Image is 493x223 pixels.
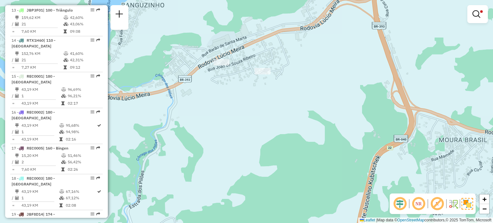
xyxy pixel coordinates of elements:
td: / [12,93,15,99]
td: / [12,21,15,27]
td: 1 [21,93,61,99]
em: Rota exportada [96,212,100,216]
span: | [376,218,377,222]
td: / [12,195,15,201]
span: RTX1H60 [27,38,44,43]
i: Tempo total em rota [61,167,65,171]
i: % de utilização da cubagem [64,22,68,26]
td: 95,68% [65,122,97,129]
img: Exibir/Ocultar setores [462,198,473,210]
div: Map data © contributors,© 2025 TomTom, Microsoft [358,218,493,223]
i: Tempo total em rota [64,65,67,69]
em: Rota exportada [96,176,100,180]
td: 43,19 KM [21,188,59,195]
i: Tempo total em rota [59,203,63,207]
td: 7,60 KM [21,166,61,173]
span: Filtro Ativo [480,10,483,13]
i: Rota otimizada [97,124,101,127]
td: / [12,57,15,63]
span: 18 - [12,176,55,186]
i: Total de Atividades [15,22,19,26]
i: % de utilização do peso [59,190,64,193]
a: Zoom out [480,204,489,214]
span: | 160 - Bingen [43,146,68,150]
a: Zoom in [480,194,489,204]
em: Rota exportada [96,38,100,42]
span: JBF8D14 [27,212,43,217]
td: 43,19 KM [21,136,59,142]
i: Distância Total [15,154,19,158]
td: = [12,28,15,35]
i: % de utilização da cubagem [61,160,66,164]
span: REC0002 [27,110,43,115]
td: 43,19 KM [21,122,59,129]
td: 02:16 [65,136,97,142]
em: Opções [91,146,94,150]
em: Opções [91,8,94,12]
span: + [482,195,487,203]
i: Total de Atividades [15,160,19,164]
td: 56,42% [67,159,100,165]
td: 94,98% [65,129,97,135]
span: Exibir rótulo [429,196,445,211]
em: Rota exportada [96,110,100,114]
i: Distância Total [15,124,19,127]
i: Total de Atividades [15,58,19,62]
td: 41,60% [70,50,100,57]
span: Ocultar NR [411,196,426,211]
img: Fluxo de ruas [448,199,458,209]
td: 67,12% [65,195,97,201]
i: % de utilização da cubagem [59,130,64,134]
a: Nova sessão e pesquisa [113,8,126,22]
td: / [12,129,15,135]
td: 1 [21,195,59,201]
td: 02:26 [67,166,100,173]
span: 16 - [12,110,55,120]
a: OpenStreetMap [397,218,425,222]
i: Distância Total [15,190,19,193]
em: Rota exportada [96,74,100,78]
td: 1 [21,129,59,135]
i: Total de Atividades [15,130,19,134]
span: | 180 - [GEOGRAPHIC_DATA] [12,74,55,84]
em: Rota exportada [96,8,100,12]
i: % de utilização da cubagem [64,58,68,62]
span: | 180 - [GEOGRAPHIC_DATA] [12,110,55,120]
td: = [12,136,15,142]
td: 67,16% [65,188,97,195]
td: 09:12 [70,64,100,71]
td: = [12,166,15,173]
td: / [12,159,15,165]
td: 51,46% [67,152,100,159]
td: 15,20 KM [21,152,61,159]
em: Opções [91,38,94,42]
td: 159,62 KM [21,14,63,21]
span: 17 - [12,146,68,150]
span: REC0003 [27,176,43,181]
span: | 100 - Triângulo [43,8,73,13]
td: 42,31% [70,57,100,63]
td: = [12,64,15,71]
i: Distância Total [15,88,19,91]
i: % de utilização da cubagem [59,196,64,200]
i: Rota otimizada [97,190,101,193]
td: = [12,202,15,209]
span: Ocultar deslocamento [392,196,408,211]
i: Total de Atividades [15,196,19,200]
td: 42,60% [70,14,100,21]
span: − [482,205,487,213]
td: 7,60 KM [21,28,63,35]
td: 2 [21,159,61,165]
td: 7,27 KM [21,64,63,71]
span: | 110 - [GEOGRAPHIC_DATA] [12,38,56,48]
i: Distância Total [15,52,19,56]
td: 96,21% [67,93,100,99]
td: 96,69% [67,86,100,93]
i: % de utilização do peso [64,16,68,20]
td: = [12,100,15,107]
i: % de utilização da cubagem [61,94,66,98]
a: Exibir filtros [470,8,485,21]
span: REC0005 [27,146,43,150]
i: Total de Atividades [15,94,19,98]
a: Leaflet [360,218,375,222]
